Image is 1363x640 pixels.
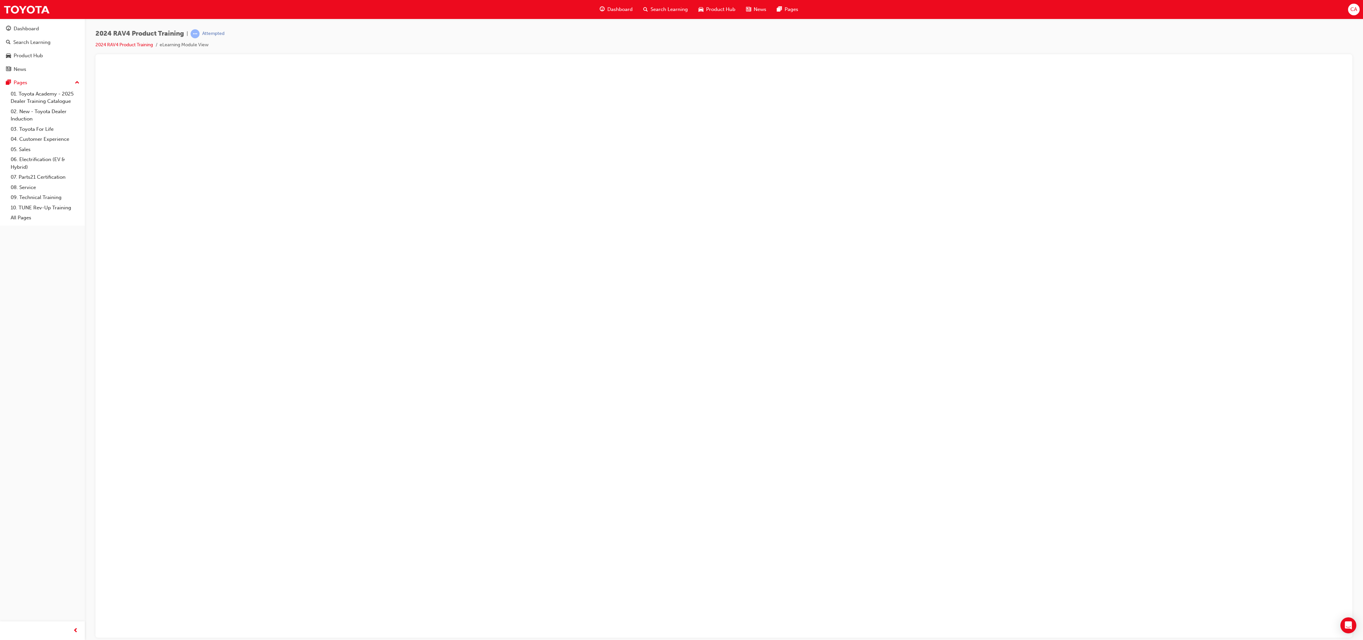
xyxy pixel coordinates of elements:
[3,2,50,17] img: Trak
[607,6,633,13] span: Dashboard
[6,40,11,46] span: search-icon
[693,3,741,16] a: car-iconProduct Hub
[14,52,43,60] div: Product Hub
[3,50,82,62] a: Product Hub
[3,77,82,89] button: Pages
[6,53,11,59] span: car-icon
[8,107,82,124] a: 02. New - Toyota Dealer Induction
[777,5,782,14] span: pages-icon
[754,6,766,13] span: News
[8,192,82,203] a: 09. Technical Training
[95,42,153,48] a: 2024 RAV4 Product Training
[14,66,26,73] div: News
[1350,6,1357,13] span: CA
[187,30,188,38] span: |
[8,134,82,144] a: 04. Customer Experience
[3,21,82,77] button: DashboardSearch LearningProduct HubNews
[8,89,82,107] a: 01. Toyota Academy - 2025 Dealer Training Catalogue
[8,144,82,155] a: 05. Sales
[772,3,804,16] a: pages-iconPages
[8,213,82,223] a: All Pages
[638,3,693,16] a: search-iconSearch Learning
[14,79,27,87] div: Pages
[594,3,638,16] a: guage-iconDashboard
[785,6,798,13] span: Pages
[8,203,82,213] a: 10. TUNE Rev-Up Training
[13,39,51,46] div: Search Learning
[73,627,78,635] span: prev-icon
[1348,4,1360,15] button: CA
[3,23,82,35] a: Dashboard
[698,5,703,14] span: car-icon
[6,80,11,86] span: pages-icon
[706,6,735,13] span: Product Hub
[75,79,79,87] span: up-icon
[160,41,209,49] li: eLearning Module View
[8,182,82,193] a: 08. Service
[191,29,200,38] span: learningRecordVerb_ATTEMPT-icon
[3,36,82,49] a: Search Learning
[95,30,184,38] span: 2024 RAV4 Product Training
[651,6,688,13] span: Search Learning
[8,172,82,182] a: 07. Parts21 Certification
[600,5,605,14] span: guage-icon
[746,5,751,14] span: news-icon
[6,67,11,73] span: news-icon
[202,31,225,37] div: Attempted
[3,63,82,76] a: News
[14,25,39,33] div: Dashboard
[643,5,648,14] span: search-icon
[8,124,82,134] a: 03. Toyota For Life
[1340,617,1356,633] div: Open Intercom Messenger
[741,3,772,16] a: news-iconNews
[6,26,11,32] span: guage-icon
[8,154,82,172] a: 06. Electrification (EV & Hybrid)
